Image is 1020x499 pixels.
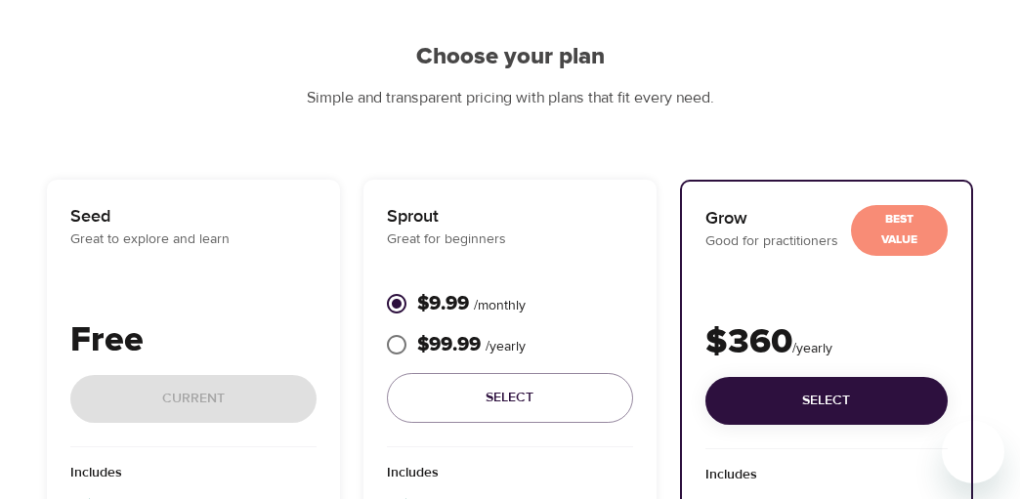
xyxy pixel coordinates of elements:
[70,463,317,493] p: Includes
[387,203,633,229] p: Sprout
[486,338,526,355] span: / yearly
[70,229,317,250] p: Great to explore and learn
[387,463,633,493] p: Includes
[721,389,932,413] span: Select
[23,87,997,109] p: Simple and transparent pricing with plans that fit every need.
[474,297,526,314] span: / monthly
[942,421,1004,483] iframe: Button to launch messaging window
[403,386,617,410] span: Select
[23,43,997,71] h2: Choose your plan
[705,205,948,231] p: Grow
[387,229,633,250] p: Great for beginners
[70,314,317,367] p: Free
[705,465,948,495] p: Includes
[417,289,526,318] p: $9.99
[705,316,948,369] p: $360
[705,377,948,425] button: Select
[70,203,317,229] p: Seed
[417,330,526,359] p: $99.99
[792,340,832,357] span: / yearly
[387,373,633,423] button: Select
[705,231,948,252] p: Good for practitioners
